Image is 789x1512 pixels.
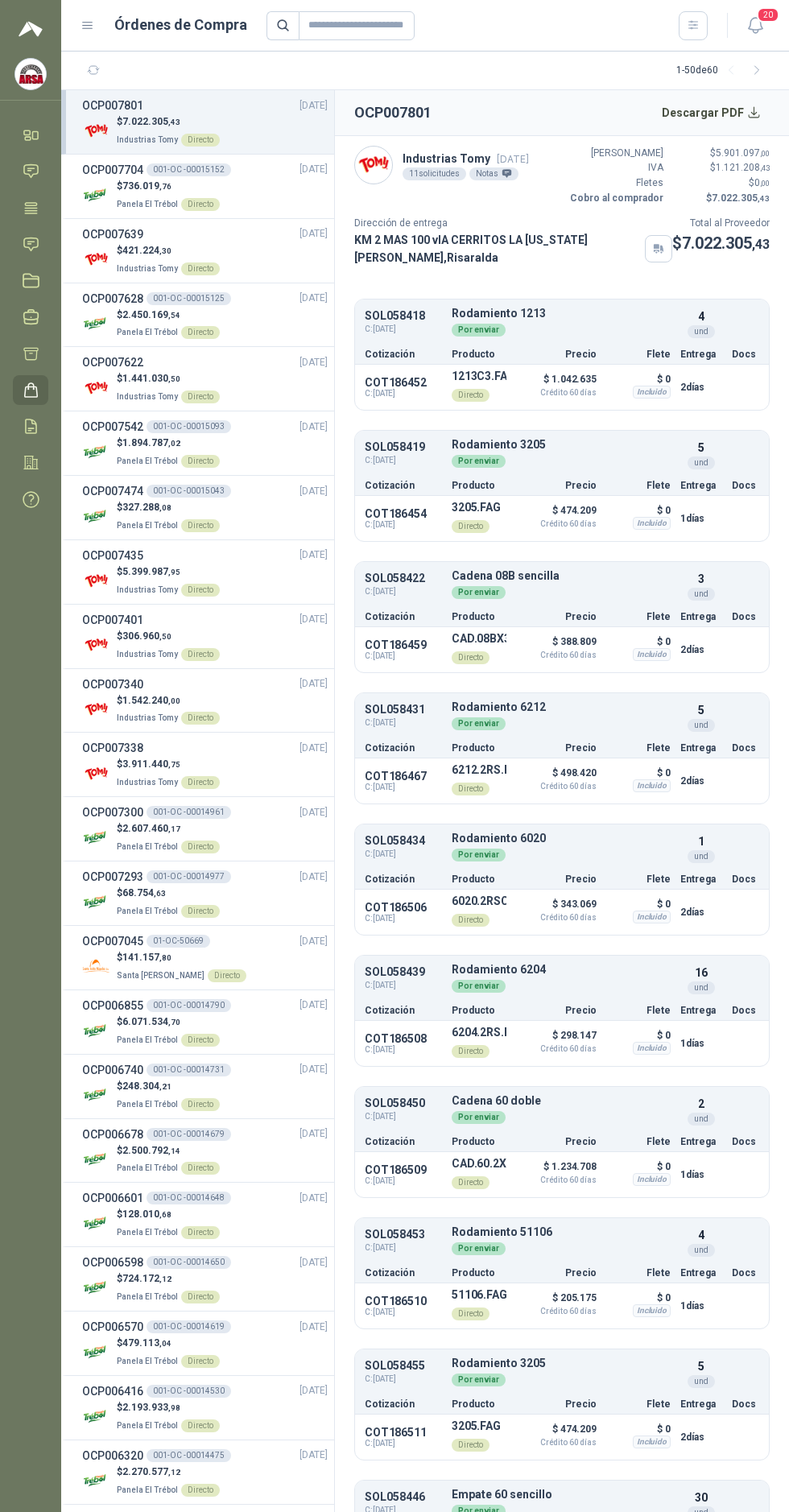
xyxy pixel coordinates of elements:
[147,806,231,819] div: 001-OC -00014961
[452,481,506,490] p: Producto
[82,1061,328,1112] a: OCP006740001-OC -00014731[DATE] Company Logo$248.304,21Panela El TrébolDirecto
[154,889,166,898] span: ,63
[365,454,442,467] span: C: [DATE]
[181,262,220,275] div: Directo
[365,323,442,336] span: C: [DATE]
[299,162,328,177] span: [DATE]
[567,146,663,161] p: [PERSON_NAME]
[82,374,110,402] img: Company Logo
[516,520,597,528] span: Crédito 60 días
[299,291,328,306] span: [DATE]
[516,389,597,397] span: Crédito 60 días
[672,231,770,256] p: $
[82,547,143,564] h3: OCP007435
[82,739,143,757] h3: OCP007338
[114,14,247,36] h1: Órdenes de Compra
[354,231,638,266] p: KM 2 MAS 100 vIA CERRITOS LA [US_STATE] [PERSON_NAME] , Risaralda
[365,612,442,622] p: Cotización
[117,564,220,580] p: $
[159,1210,171,1219] span: ,68
[117,821,220,837] p: $
[82,1189,328,1240] a: OCP006601001-OC -00014648[DATE] Company Logo$128.010,68Panela El TrébolDirecto
[82,1189,143,1207] h3: OCP006601
[606,481,671,490] p: Flete
[117,1485,178,1494] span: Panela El Trébol
[147,292,231,305] div: 001-OC -00015125
[680,349,722,359] p: Entrega
[117,1014,220,1030] p: $
[760,163,770,172] span: ,43
[122,116,180,127] span: 7.022.305
[117,500,220,515] p: $
[299,1062,328,1077] span: [DATE]
[403,150,529,167] p: Industrias Tomy
[181,712,220,725] div: Directo
[117,650,178,659] span: Industrias Tomy
[712,192,770,204] span: 7.022.305
[82,502,110,531] img: Company Logo
[82,759,110,787] img: Company Logo
[159,246,171,255] span: ,30
[82,1081,110,1109] img: Company Logo
[365,441,442,453] p: SOL058419
[299,741,328,756] span: [DATE]
[754,177,770,188] span: 0
[698,570,704,588] p: 3
[117,456,178,465] span: Panela El Trébol
[673,176,770,191] p: $
[117,1100,178,1109] span: Panela El Trébol
[673,191,770,206] p: $
[181,455,220,468] div: Directo
[452,349,506,359] p: Producto
[122,373,180,384] span: 1.441.030
[82,353,328,404] a: OCP007622[DATE] Company Logo$1.441.030,50Industrias TomyDirecto
[181,1162,220,1175] div: Directo
[82,1467,110,1495] img: Company Logo
[159,1274,171,1283] span: ,12
[15,59,46,89] img: Company Logo
[497,153,529,165] span: [DATE]
[117,629,220,644] p: $
[122,1337,171,1349] span: 479.113
[147,420,231,433] div: 001-OC -00015093
[117,392,178,401] span: Industrias Tomy
[82,1126,328,1176] a: OCP006678001-OC -00014679[DATE] Company Logo$2.500.792,14Panela El TrébolDirecto
[168,1018,180,1027] span: ,70
[606,612,671,622] p: Flete
[117,1271,220,1287] p: $
[82,1447,328,1498] a: OCP006320001-OC -00014475[DATE] Company Logo$2.270.577,12Panela El TrébolDirecto
[168,1468,180,1477] span: ,12
[299,419,328,435] span: [DATE]
[159,953,171,962] span: ,80
[82,438,110,466] img: Company Logo
[673,146,770,161] p: $
[122,1466,180,1477] span: 2.270.577
[159,503,171,512] span: ,08
[82,567,110,595] img: Company Logo
[82,1061,143,1079] h3: OCP006740
[181,134,220,147] div: Directo
[181,519,220,532] div: Directo
[168,118,180,126] span: ,43
[159,182,171,191] span: ,76
[365,376,442,389] p: COT186452
[82,675,328,726] a: OCP007340[DATE] Company Logo$1.542.240,00Industrias TomyDirecto
[122,1402,180,1413] span: 2.193.933
[452,370,506,382] p: 1213C3.FAG
[82,482,328,533] a: OCP007474001-OC -00015043[DATE] Company Logo$327.288,08Panela El TrébolDirecto
[117,308,220,323] p: $
[181,326,220,339] div: Directo
[299,547,328,563] span: [DATE]
[688,325,715,338] div: und
[633,517,671,530] div: Incluido
[680,509,722,528] p: 1 días
[452,570,671,582] p: Cadena 08B sencilla
[117,521,178,530] span: Panela El Trébol
[82,952,110,981] img: Company Logo
[82,1382,328,1433] a: OCP006416001-OC -00014530[DATE] Company Logo$2.193.933,98Panela El TrébolDirecto
[82,1126,143,1143] h3: OCP006678
[117,1207,220,1222] p: $
[299,1255,328,1270] span: [DATE]
[82,97,328,147] a: OCP007801[DATE] Company Logo$7.022.305,43Industrias TomyDirecto
[757,7,779,23] span: 20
